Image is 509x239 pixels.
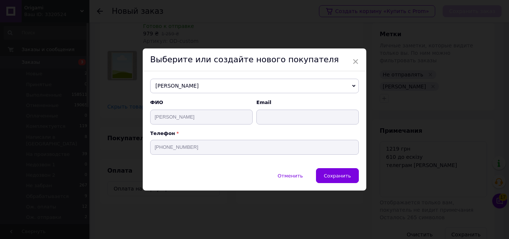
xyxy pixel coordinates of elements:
[150,140,359,155] input: +38 096 0000000
[324,173,351,179] span: Сохранить
[150,99,253,106] span: ФИО
[270,168,311,183] button: Отменить
[256,99,359,106] span: Email
[143,48,366,71] div: Выберите или создайте нового покупателя
[352,55,359,68] span: ×
[150,79,359,94] span: [PERSON_NAME]
[278,173,303,179] span: Отменить
[150,130,359,136] p: Телефон
[316,168,359,183] button: Сохранить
